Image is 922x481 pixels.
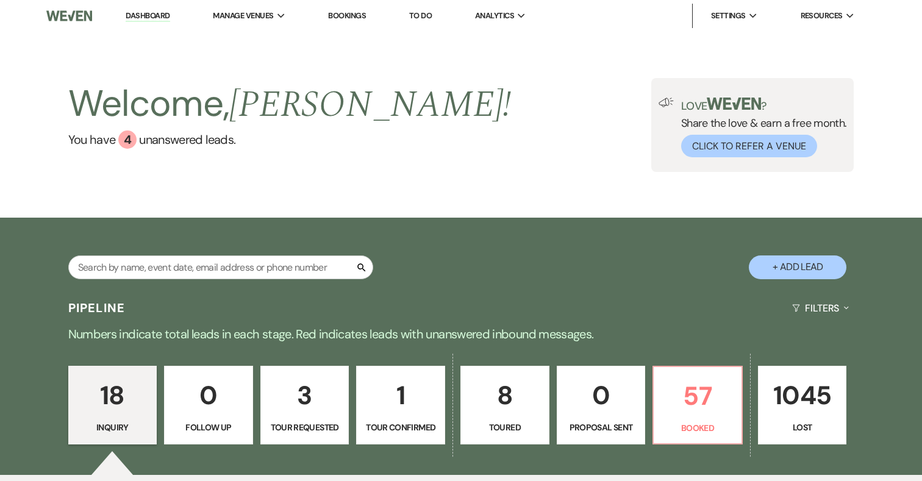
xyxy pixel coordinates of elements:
[68,299,126,316] h3: Pipeline
[557,366,646,445] a: 0Proposal Sent
[661,421,734,435] p: Booked
[268,421,341,434] p: Tour Requested
[674,98,847,157] div: Share the love & earn a free month.
[356,366,445,445] a: 1Tour Confirmed
[565,375,638,416] p: 0
[652,366,743,445] a: 57Booked
[801,10,843,22] span: Resources
[260,366,349,445] a: 3Tour Requested
[126,10,170,22] a: Dashboard
[787,292,854,324] button: Filters
[766,421,839,434] p: Lost
[749,255,846,279] button: + Add Lead
[68,78,512,130] h2: Welcome,
[565,421,638,434] p: Proposal Sent
[758,366,847,445] a: 1045Lost
[268,375,341,416] p: 3
[681,98,847,112] p: Love ?
[68,366,157,445] a: 18Inquiry
[468,421,541,434] p: Toured
[229,77,511,133] span: [PERSON_NAME] !
[659,98,674,107] img: loud-speaker-illustration.svg
[164,366,253,445] a: 0Follow Up
[213,10,273,22] span: Manage Venues
[118,130,137,149] div: 4
[172,421,245,434] p: Follow Up
[68,130,512,149] a: You have 4 unanswered leads.
[475,10,514,22] span: Analytics
[468,375,541,416] p: 8
[76,375,149,416] p: 18
[68,255,373,279] input: Search by name, event date, email address or phone number
[364,421,437,434] p: Tour Confirmed
[76,421,149,434] p: Inquiry
[707,98,761,110] img: weven-logo-green.svg
[766,375,839,416] p: 1045
[46,3,92,29] img: Weven Logo
[172,375,245,416] p: 0
[711,10,746,22] span: Settings
[661,376,734,416] p: 57
[22,324,900,344] p: Numbers indicate total leads in each stage. Red indicates leads with unanswered inbound messages.
[364,375,437,416] p: 1
[460,366,549,445] a: 8Toured
[409,10,432,21] a: To Do
[681,135,817,157] button: Click to Refer a Venue
[328,10,366,21] a: Bookings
